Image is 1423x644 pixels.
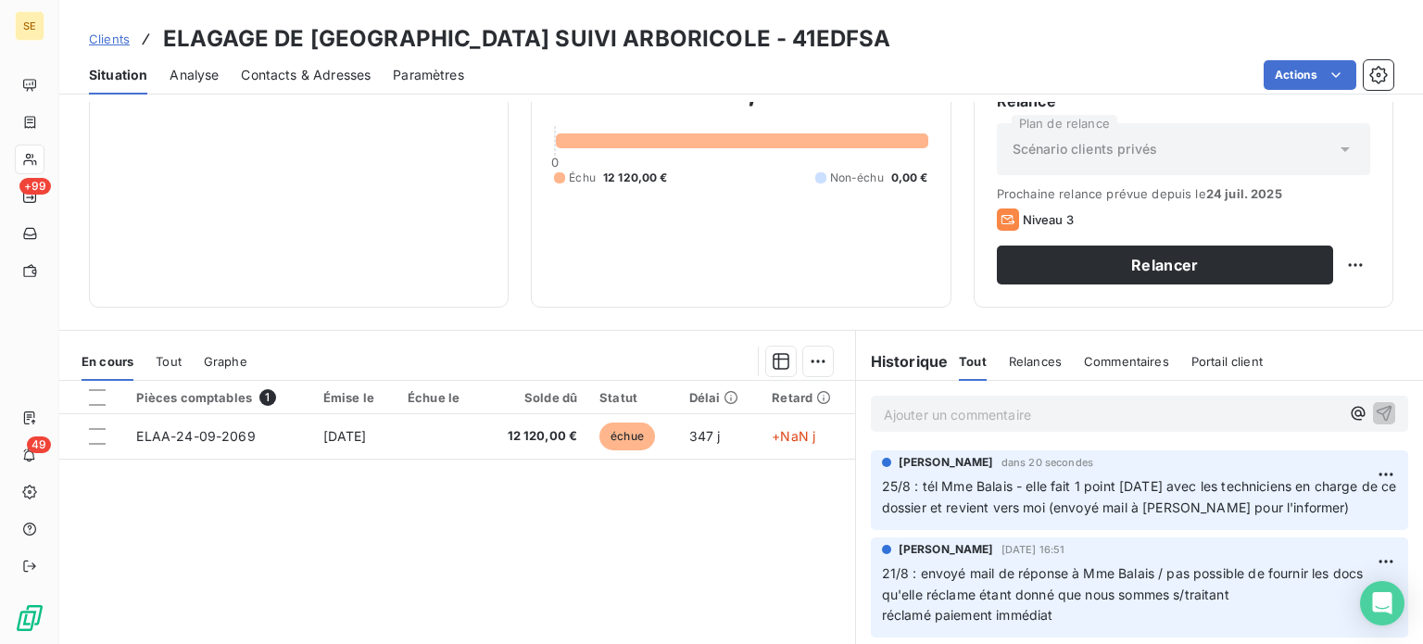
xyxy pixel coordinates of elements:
[136,428,255,444] span: ELAA-24-09-2069
[493,390,577,405] div: Solde dû
[15,603,44,633] img: Logo LeanPay
[599,390,667,405] div: Statut
[156,354,182,369] span: Tout
[997,246,1333,284] button: Relancer
[1206,186,1282,201] span: 24 juil. 2025
[882,478,1401,515] span: 25/8 : tél Mme Balais - elle fait 1 point [DATE] avec les techniciens en charge de ce dossier et ...
[82,354,133,369] span: En cours
[493,427,577,446] span: 12 120,00 €
[27,436,51,453] span: 49
[241,66,371,84] span: Contacts & Adresses
[1360,581,1404,625] div: Open Intercom Messenger
[599,423,655,450] span: échue
[856,350,949,373] h6: Historique
[891,170,928,186] span: 0,00 €
[15,11,44,41] div: SE
[19,178,51,195] span: +99
[1013,140,1157,158] span: Scénario clients privés
[959,354,987,369] span: Tout
[408,390,471,405] div: Échue le
[1001,544,1065,555] span: [DATE] 16:51
[1084,354,1169,369] span: Commentaires
[997,186,1370,201] span: Prochaine relance prévue depuis le
[89,32,130,46] span: Clients
[689,390,750,405] div: Délai
[830,170,884,186] span: Non-échu
[15,182,44,211] a: +99
[569,170,596,186] span: Échu
[689,428,721,444] span: 347 j
[323,390,385,405] div: Émise le
[170,66,219,84] span: Analyse
[89,30,130,48] a: Clients
[1264,60,1356,90] button: Actions
[323,428,367,444] span: [DATE]
[204,354,247,369] span: Graphe
[1191,354,1263,369] span: Portail client
[603,170,668,186] span: 12 120,00 €
[772,428,815,444] span: +NaN j
[551,155,559,170] span: 0
[89,66,147,84] span: Situation
[882,565,1367,624] span: 21/8 : envoyé mail de réponse à Mme Balais / pas possible de fournir les docs qu'elle réclame éta...
[259,389,276,406] span: 1
[136,389,300,406] div: Pièces comptables
[1001,457,1093,468] span: dans 20 secondes
[393,66,464,84] span: Paramètres
[1009,354,1062,369] span: Relances
[772,390,843,405] div: Retard
[899,454,994,471] span: [PERSON_NAME]
[899,541,994,558] span: [PERSON_NAME]
[163,22,890,56] h3: ELAGAGE DE [GEOGRAPHIC_DATA] SUIVI ARBORICOLE - 41EDFSA
[1023,212,1074,227] span: Niveau 3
